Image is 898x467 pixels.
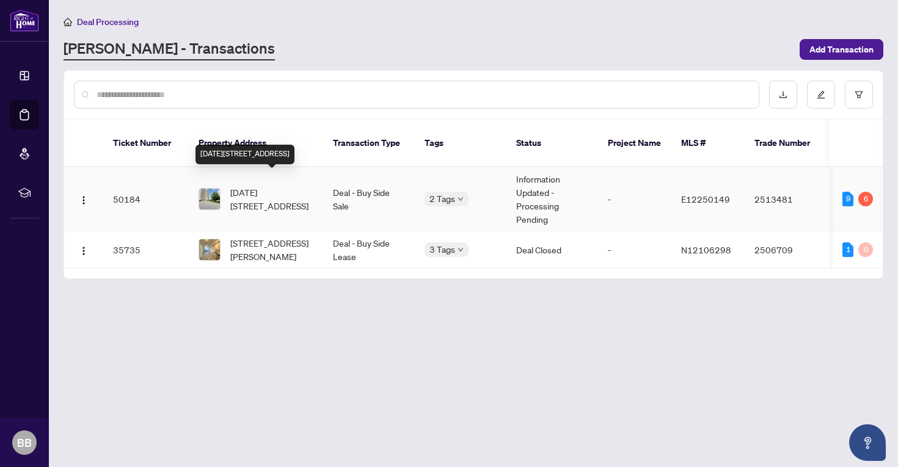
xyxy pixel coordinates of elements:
th: Trade Number [745,120,830,167]
img: Logo [79,195,89,205]
th: Transaction Type [323,120,415,167]
button: filter [845,81,873,109]
th: Tags [415,120,506,167]
button: Logo [74,189,93,209]
td: - [598,231,671,269]
span: [DATE][STREET_ADDRESS] [230,186,313,212]
span: Deal Processing [77,16,139,27]
span: home [64,18,72,26]
span: download [779,90,787,99]
button: edit [807,81,835,109]
span: 2 Tags [429,192,455,206]
div: [DATE][STREET_ADDRESS] [195,145,294,164]
a: [PERSON_NAME] - Transactions [64,38,275,60]
td: 50184 [103,167,189,231]
button: Logo [74,240,93,259]
td: Information Updated - Processing Pending [506,167,598,231]
span: down [458,196,464,202]
td: Deal Closed [506,231,598,269]
img: thumbnail-img [199,239,220,260]
td: 2513481 [745,167,830,231]
span: edit [817,90,825,99]
button: Open asap [849,424,886,461]
div: 6 [858,192,873,206]
th: Status [506,120,598,167]
span: [STREET_ADDRESS][PERSON_NAME] [230,236,313,263]
th: Property Address [189,120,323,167]
span: filter [855,90,863,99]
img: logo [10,9,39,32]
span: down [458,247,464,253]
span: E12250149 [681,194,730,205]
th: Project Name [598,120,671,167]
th: MLS # [671,120,745,167]
td: Deal - Buy Side Sale [323,167,415,231]
img: Logo [79,246,89,256]
td: 2506709 [745,231,830,269]
div: 1 [842,242,853,257]
span: BB [17,434,32,451]
div: 9 [842,192,853,206]
td: Deal - Buy Side Lease [323,231,415,269]
span: 3 Tags [429,242,455,256]
th: Ticket Number [103,120,189,167]
span: N12106298 [681,244,731,255]
div: 0 [858,242,873,257]
button: download [769,81,797,109]
td: 35735 [103,231,189,269]
button: Add Transaction [800,39,883,60]
img: thumbnail-img [199,189,220,209]
span: Add Transaction [809,40,874,59]
td: - [598,167,671,231]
